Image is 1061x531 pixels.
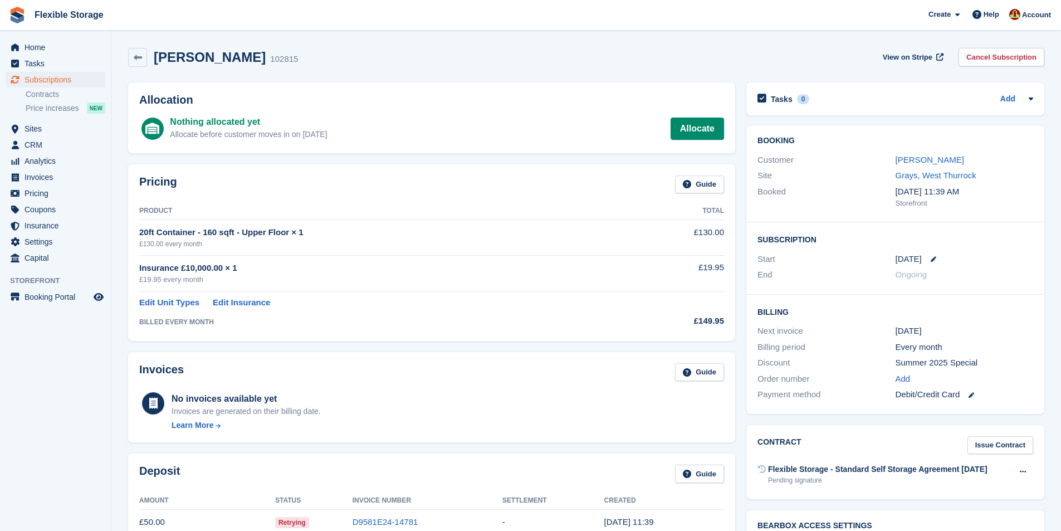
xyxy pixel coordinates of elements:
a: D9581E24-14781 [353,517,418,527]
time: 2025-08-21 10:39:40 UTC [604,517,654,527]
div: Every month [896,341,1033,354]
span: Sites [25,121,91,137]
img: stora-icon-8386f47178a22dfd0bd8f6a31ec36ba5ce8667c1dd55bd0f319d3a0aa187defe.svg [9,7,26,23]
span: Insurance [25,218,91,233]
h2: Contract [757,436,801,455]
th: Settlement [502,492,604,510]
h2: Billing [757,306,1033,317]
span: Booking Portal [25,289,91,305]
div: Booked [757,186,895,209]
a: View on Stripe [878,48,946,66]
div: Discount [757,357,895,369]
div: Next invoice [757,325,895,338]
div: Start [757,253,895,266]
h2: BearBox Access Settings [757,522,1033,530]
div: Flexible Storage - Standard Self Storage Agreement [DATE] [768,464,987,475]
div: £19.95 every month [139,274,633,285]
span: Help [984,9,999,20]
span: Analytics [25,153,91,169]
h2: Pricing [139,176,177,194]
a: menu [6,289,105,305]
span: Coupons [25,202,91,217]
span: Settings [25,234,91,250]
div: Storefront [896,198,1033,209]
div: Nothing allocated yet [170,115,327,129]
a: Preview store [92,290,105,304]
a: Grays, West Thurrock [896,170,976,180]
a: Guide [675,465,724,483]
a: Issue Contract [967,436,1033,455]
div: Debit/Credit Card [896,388,1033,401]
div: Payment method [757,388,895,401]
a: Guide [675,363,724,382]
a: Flexible Storage [30,6,108,24]
span: Invoices [25,169,91,185]
div: End [757,269,895,281]
div: BILLED EVERY MONTH [139,317,633,327]
a: menu [6,137,105,153]
a: menu [6,169,105,185]
a: Allocate [671,118,724,140]
td: £19.95 [633,255,724,291]
a: menu [6,56,105,71]
div: Summer 2025 Special [896,357,1033,369]
th: Product [139,202,633,220]
h2: Booking [757,137,1033,145]
a: menu [6,218,105,233]
span: Storefront [10,275,111,286]
a: Cancel Subscription [959,48,1044,66]
div: Order number [757,373,895,386]
h2: [PERSON_NAME] [154,50,266,65]
a: Add [1000,93,1015,106]
div: Invoices are generated on their billing date. [172,406,321,417]
div: Customer [757,154,895,167]
div: Insurance £10,000.00 × 1 [139,262,633,275]
span: Home [25,40,91,55]
th: Created [604,492,717,510]
a: menu [6,153,105,169]
span: Account [1022,9,1051,21]
th: Status [275,492,353,510]
div: [DATE] [896,325,1033,338]
span: Subscriptions [25,72,91,87]
h2: Tasks [771,94,793,104]
a: Contracts [26,89,105,100]
span: CRM [25,137,91,153]
time: 2025-08-30 00:00:00 UTC [896,253,922,266]
span: Retrying [275,517,309,528]
div: £130.00 every month [139,239,633,249]
a: menu [6,186,105,201]
a: [PERSON_NAME] [896,155,964,164]
a: Price increases NEW [26,102,105,114]
h2: Subscription [757,233,1033,245]
span: Ongoing [896,270,927,279]
div: Site [757,169,895,182]
div: [DATE] 11:39 AM [896,186,1033,198]
td: £130.00 [633,220,724,255]
th: Amount [139,492,275,510]
div: 102815 [270,53,298,66]
a: menu [6,72,105,87]
span: Create [928,9,951,20]
div: Billing period [757,341,895,354]
h2: Deposit [139,465,180,483]
a: menu [6,202,105,217]
div: No invoices available yet [172,392,321,406]
div: Allocate before customer moves in on [DATE] [170,129,327,140]
a: Add [896,373,911,386]
th: Invoice Number [353,492,502,510]
div: Learn More [172,420,213,431]
span: View on Stripe [883,52,932,63]
a: Guide [675,176,724,194]
div: £149.95 [633,315,724,328]
a: menu [6,234,105,250]
h2: Invoices [139,363,184,382]
a: Edit Unit Types [139,296,199,309]
div: 20ft Container - 160 sqft - Upper Floor × 1 [139,226,633,239]
a: menu [6,121,105,137]
h2: Allocation [139,94,724,106]
span: Capital [25,250,91,266]
th: Total [633,202,724,220]
img: David Jones [1009,9,1020,20]
div: 0 [797,94,810,104]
